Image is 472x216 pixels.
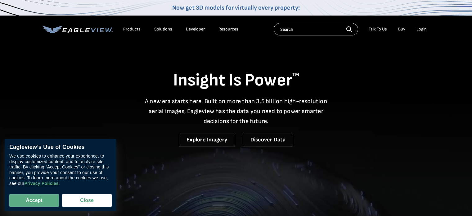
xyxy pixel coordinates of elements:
[154,26,172,32] div: Solutions
[172,4,300,11] a: Now get 3D models for virtually every property!
[9,154,112,186] div: We use cookies to enhance your experience, to display customized content, and to analyze site tra...
[416,26,427,32] div: Login
[274,23,358,35] input: Search
[9,194,59,207] button: Accept
[9,144,112,151] div: Eagleview’s Use of Cookies
[141,96,331,126] p: A new era starts here. Built on more than 3.5 billion high-resolution aerial images, Eagleview ha...
[186,26,205,32] a: Developer
[218,26,238,32] div: Resources
[398,26,405,32] a: Buy
[24,181,58,186] a: Privacy Policies
[62,194,112,207] button: Close
[292,72,299,78] sup: TM
[179,134,235,146] a: Explore Imagery
[369,26,387,32] div: Talk To Us
[243,134,293,146] a: Discover Data
[43,70,430,91] h1: Insight Is Power
[123,26,141,32] div: Products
